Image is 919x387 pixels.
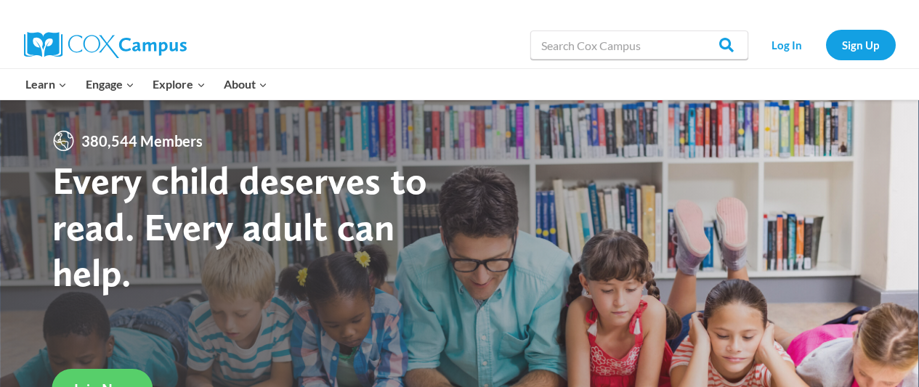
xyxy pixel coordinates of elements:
[756,30,896,60] nav: Secondary Navigation
[52,157,427,296] strong: Every child deserves to read. Every adult can help.
[17,69,277,99] nav: Primary Navigation
[86,75,134,94] span: Engage
[826,30,896,60] a: Sign Up
[530,30,748,60] input: Search Cox Campus
[224,75,267,94] span: About
[24,32,187,58] img: Cox Campus
[25,75,67,94] span: Learn
[756,30,819,60] a: Log In
[153,75,205,94] span: Explore
[76,129,209,152] span: 380,544 Members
